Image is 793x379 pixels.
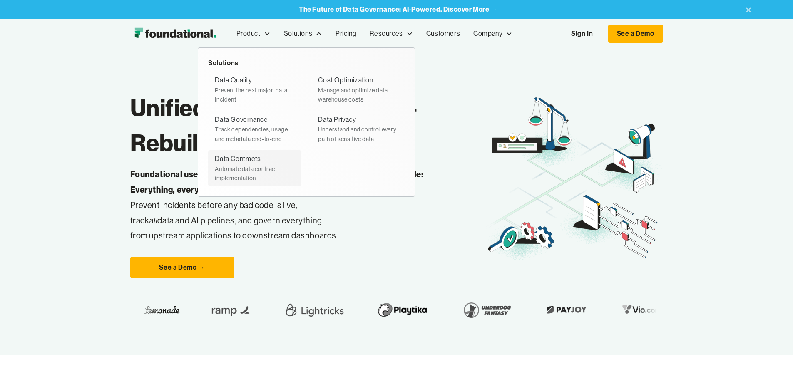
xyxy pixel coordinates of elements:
a: Data QualityPrevent the next major data incident [208,72,301,107]
div: Prevent the next major data incident [215,86,295,104]
img: Underdog Fantasy [459,298,515,322]
a: Sign In [563,25,601,42]
iframe: Chat Widget [643,282,793,379]
em: all [149,215,158,225]
div: Solutions [277,20,329,47]
strong: Foundational uses source code analysis to govern all the data and its code: Everything, everywher... [130,169,424,195]
img: Ramp [206,298,256,322]
div: Solutions [208,58,405,69]
a: See a Demo → [130,257,234,278]
div: Manage and optimize data warehouse costs [318,86,398,104]
a: Pricing [329,20,363,47]
div: Resources [370,28,403,39]
img: Payjoy [542,303,591,316]
p: Prevent incidents before any bad code is live, track data and AI pipelines, and govern everything... [130,167,450,243]
a: Customers [420,20,467,47]
img: Foundational Logo [130,25,220,42]
a: Data ContractsAutomate data contract implementation [208,150,301,186]
div: וידג'ט של צ'אט [643,282,793,379]
div: Automate data contract implementation [215,164,295,183]
a: The Future of Data Governance: AI-Powered. Discover More → [299,5,497,13]
div: Data Contracts [215,154,261,164]
img: Playtika [373,298,433,322]
img: Lightricks [283,298,346,322]
div: Product [230,20,277,47]
a: See a Demo [608,25,663,43]
div: Company [467,20,519,47]
nav: Solutions [198,47,415,197]
h1: Unified Data Governance— Rebuilt for the [130,90,485,160]
div: Product [236,28,261,39]
div: Solutions [284,28,312,39]
a: Cost OptimizationManage and optimize data warehouse costs [311,72,405,107]
a: Data GovernanceTrack dependencies, usage and metadata end-to-end [208,111,301,147]
a: Data PrivacyUnderstand and control every path of sensitive data [311,111,405,147]
img: Lemonade [144,303,180,316]
div: Track dependencies, usage and metadata end-to-end [215,125,295,144]
div: Understand and control every path of sensitive data [318,125,398,144]
div: Resources [363,20,419,47]
div: Data Quality [215,75,252,86]
img: Vio.com [618,303,666,316]
a: home [130,25,220,42]
div: Data Governance [215,114,268,125]
div: Cost Optimization [318,75,373,86]
div: Company [473,28,502,39]
div: Data Privacy [318,114,356,125]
